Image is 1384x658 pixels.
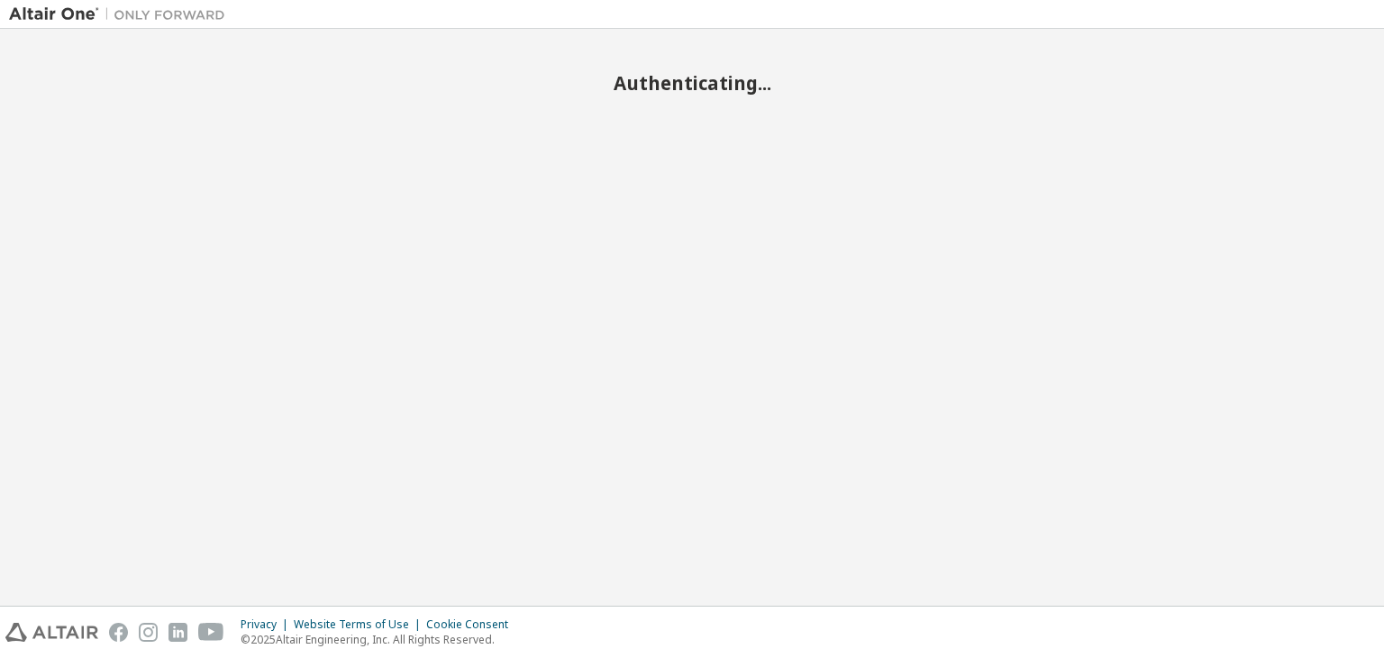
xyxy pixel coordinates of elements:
[241,617,294,632] div: Privacy
[294,617,426,632] div: Website Terms of Use
[5,623,98,642] img: altair_logo.svg
[109,623,128,642] img: facebook.svg
[9,71,1375,95] h2: Authenticating...
[168,623,187,642] img: linkedin.svg
[9,5,234,23] img: Altair One
[139,623,158,642] img: instagram.svg
[426,617,519,632] div: Cookie Consent
[241,632,519,647] p: © 2025 Altair Engineering, Inc. All Rights Reserved.
[198,623,224,642] img: youtube.svg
